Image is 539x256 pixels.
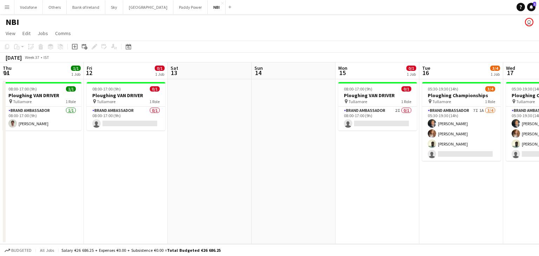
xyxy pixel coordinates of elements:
span: 13 [169,69,178,77]
span: 0/1 [150,86,160,92]
a: Jobs [35,29,51,38]
button: Vodafone [14,0,43,14]
button: Others [43,0,67,14]
button: Budgeted [4,247,33,254]
h3: Ploughing Championships [422,92,501,99]
span: All jobs [39,248,55,253]
span: 3/4 [485,86,495,92]
button: Sky [105,0,123,14]
span: Tullamore [348,99,367,104]
span: 1/1 [66,86,76,92]
span: Tullamore [432,99,451,104]
app-user-avatar: Katie Shovlin [525,18,533,26]
span: Comms [55,30,71,36]
span: Tullamore [97,99,115,104]
span: 0/1 [401,86,411,92]
span: 16 [421,69,430,77]
span: Tullamore [13,99,32,104]
span: 0/1 [406,66,416,71]
span: 1 [533,2,536,6]
span: 0/1 [155,66,165,71]
span: 11 [2,69,12,77]
app-card-role: Brand Ambassador2I0/108:00-17:00 (9h) [338,107,417,130]
a: Comms [52,29,74,38]
span: Budgeted [11,248,32,253]
span: 08:00-17:00 (9h) [344,86,372,92]
span: View [6,30,15,36]
span: 17 [505,69,515,77]
span: Tullamore [516,99,535,104]
span: 1 Role [485,99,495,104]
span: 14 [253,69,263,77]
span: Thu [3,65,12,71]
a: 1 [527,3,535,11]
span: 1/1 [71,66,81,71]
span: Tue [422,65,430,71]
app-card-role: Brand Ambassador0/108:00-17:00 (9h) [87,107,165,130]
span: 3/4 [490,66,500,71]
h1: NBI [6,17,19,27]
span: 12 [86,69,92,77]
span: 08:00-17:00 (9h) [92,86,121,92]
span: Sat [171,65,178,71]
span: Jobs [38,30,48,36]
span: Week 37 [23,55,41,60]
app-card-role: Brand Ambassador7I1A3/405:30-19:30 (14h)[PERSON_NAME][PERSON_NAME][PERSON_NAME] [422,107,501,161]
span: Edit [22,30,31,36]
app-job-card: 08:00-17:00 (9h)0/1Ploughing VAN DRIVER Tullamore1 RoleBrand Ambassador0/108:00-17:00 (9h) [87,82,165,130]
button: NBI [208,0,226,14]
span: Fri [87,65,92,71]
div: 1 Job [71,72,80,77]
a: Edit [20,29,33,38]
span: 1 Role [149,99,160,104]
div: 1 Job [407,72,416,77]
h3: Ploughing VAN DRIVER [87,92,165,99]
app-job-card: 05:30-19:30 (14h)3/4Ploughing Championships Tullamore1 RoleBrand Ambassador7I1A3/405:30-19:30 (14... [422,82,501,161]
div: 1 Job [155,72,164,77]
div: IST [44,55,49,60]
h3: Ploughing VAN DRIVER [3,92,81,99]
span: 05:30-19:30 (14h) [428,86,458,92]
button: [GEOGRAPHIC_DATA] [123,0,173,14]
h3: Ploughing VAN DRIVER [338,92,417,99]
span: 1 Role [401,99,411,104]
a: View [3,29,18,38]
button: Bank of Ireland [67,0,105,14]
app-job-card: 08:00-17:00 (9h)0/1Ploughing VAN DRIVER Tullamore1 RoleBrand Ambassador2I0/108:00-17:00 (9h) [338,82,417,130]
app-card-role: Brand Ambassador1/108:00-17:00 (9h)[PERSON_NAME] [3,107,81,130]
div: [DATE] [6,54,22,61]
app-job-card: 08:00-17:00 (9h)1/1Ploughing VAN DRIVER Tullamore1 RoleBrand Ambassador1/108:00-17:00 (9h)[PERSON... [3,82,81,130]
span: Mon [338,65,347,71]
span: Wed [506,65,515,71]
span: 1 Role [66,99,76,104]
div: Salary €26 686.25 + Expenses €0.00 + Subsistence €0.00 = [61,248,221,253]
span: 08:00-17:00 (9h) [8,86,37,92]
button: Paddy Power [173,0,208,14]
span: Total Budgeted €26 686.25 [167,248,221,253]
span: 15 [337,69,347,77]
span: Sun [254,65,263,71]
div: 1 Job [491,72,500,77]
